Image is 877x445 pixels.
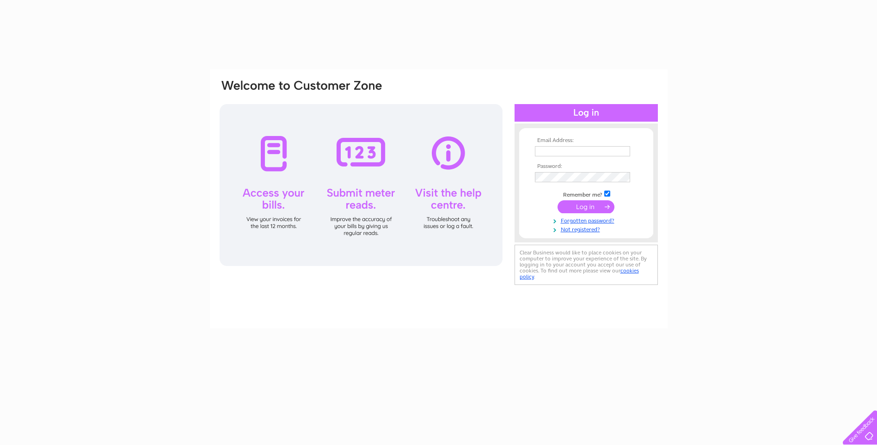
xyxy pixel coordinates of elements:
[533,189,640,198] td: Remember me?
[535,224,640,233] a: Not registered?
[558,200,614,213] input: Submit
[533,163,640,170] th: Password:
[535,216,640,224] a: Forgotten password?
[515,245,658,285] div: Clear Business would like to place cookies on your computer to improve your experience of the sit...
[520,267,639,280] a: cookies policy
[533,137,640,144] th: Email Address:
